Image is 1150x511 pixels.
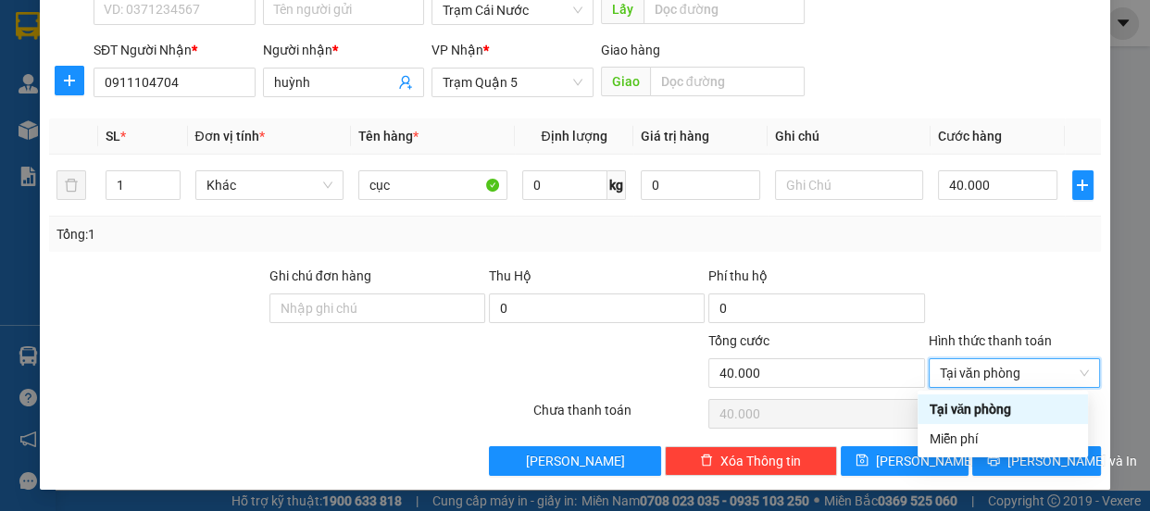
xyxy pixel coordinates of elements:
[938,129,1002,143] span: Cước hàng
[14,119,110,142] div: 80.000
[841,446,969,476] button: save[PERSON_NAME]
[708,266,924,293] div: Phí thu hộ
[856,454,869,468] span: save
[56,224,445,244] div: Tổng: 1
[14,121,43,141] span: CR :
[700,454,713,468] span: delete
[358,129,419,143] span: Tên hàng
[531,400,707,432] div: Chưa thanh toán
[876,451,975,471] span: [PERSON_NAME]
[929,333,1052,348] label: Hình thức thanh toán
[665,446,837,476] button: deleteXóa Thông tin
[120,82,321,108] div: 0387066751
[269,293,485,323] input: Ghi chú đơn hàng
[263,40,425,60] div: Người nhận
[1007,451,1137,471] span: [PERSON_NAME] và In
[106,129,120,143] span: SL
[987,454,1000,468] span: printer
[269,268,371,283] label: Ghi chú đơn hàng
[768,118,931,155] th: Ghi chú
[358,170,507,200] input: VD: Bàn, Ghế
[1072,170,1094,200] button: plus
[56,170,86,200] button: delete
[120,18,165,37] span: Nhận:
[1073,178,1093,193] span: plus
[195,129,265,143] span: Đơn vị tính
[16,18,44,37] span: Gửi:
[601,43,660,57] span: Giao hàng
[94,40,256,60] div: SĐT Người Nhận
[541,129,606,143] span: Định lượng
[972,446,1100,476] button: printer[PERSON_NAME] và In
[16,16,107,82] div: Trạm Cái Đôi Vàm
[431,43,483,57] span: VP Nhận
[489,446,661,476] button: [PERSON_NAME]
[601,67,650,96] span: Giao
[720,451,801,471] span: Xóa Thông tin
[650,67,805,96] input: Dọc đường
[55,66,84,95] button: plus
[607,170,626,200] span: kg
[775,170,924,200] input: Ghi Chú
[206,171,333,199] span: Khác
[940,359,1090,387] span: Tại văn phòng
[56,73,83,88] span: plus
[398,75,413,90] span: user-add
[443,69,582,96] span: Trạm Quận 5
[708,333,769,348] span: Tổng cước
[489,268,531,283] span: Thu Hộ
[641,170,760,200] input: 0
[641,129,709,143] span: Giá trị hàng
[120,16,321,60] div: Bình Dương ([GEOGRAPHIC_DATA])
[526,451,625,471] span: [PERSON_NAME]
[120,60,321,82] div: a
